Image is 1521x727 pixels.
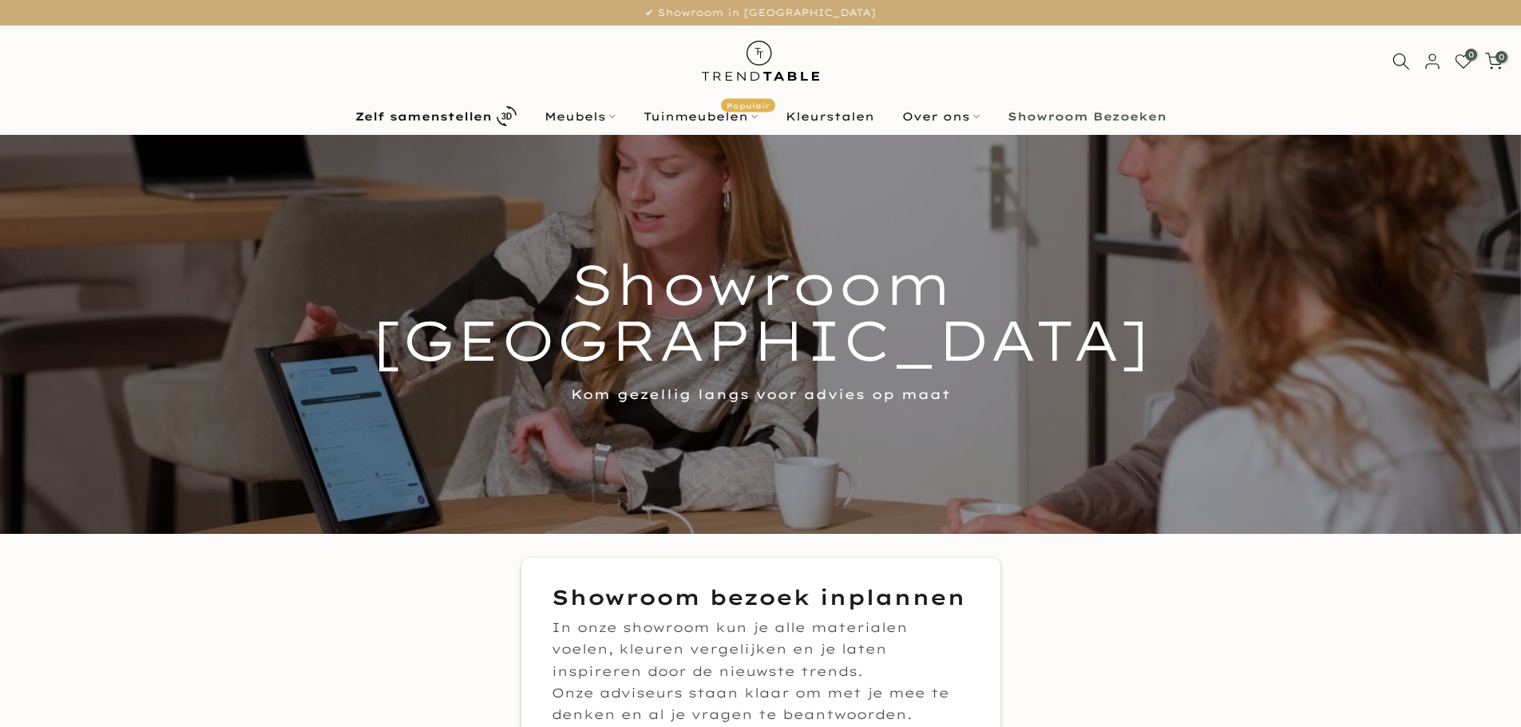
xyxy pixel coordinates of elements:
span: 0 [1465,49,1477,61]
a: 0 [1485,53,1503,70]
a: TuinmeubelenPopulair [629,107,771,126]
p: In onze showroom kun je alle materialen voelen, kleuren vergelijken en je laten inspireren door d... [552,617,970,682]
a: Kleurstalen [771,107,888,126]
span: Populair [721,98,775,112]
h3: Showroom bezoek inplannen [552,582,970,613]
p: Onze adviseurs staan klaar om met je mee te denken en al je vragen te beantwoorden. [552,682,970,725]
a: Over ons [888,107,993,126]
a: Meubels [530,107,629,126]
p: ✔ Showroom in [GEOGRAPHIC_DATA] [20,4,1501,22]
a: Zelf samenstellen [341,102,530,130]
a: 0 [1455,53,1472,70]
a: Showroom Bezoeken [993,107,1180,126]
b: Showroom Bezoeken [1008,111,1166,122]
span: 0 [1495,51,1507,63]
b: Zelf samenstellen [355,111,492,122]
img: trend-table [691,26,830,97]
